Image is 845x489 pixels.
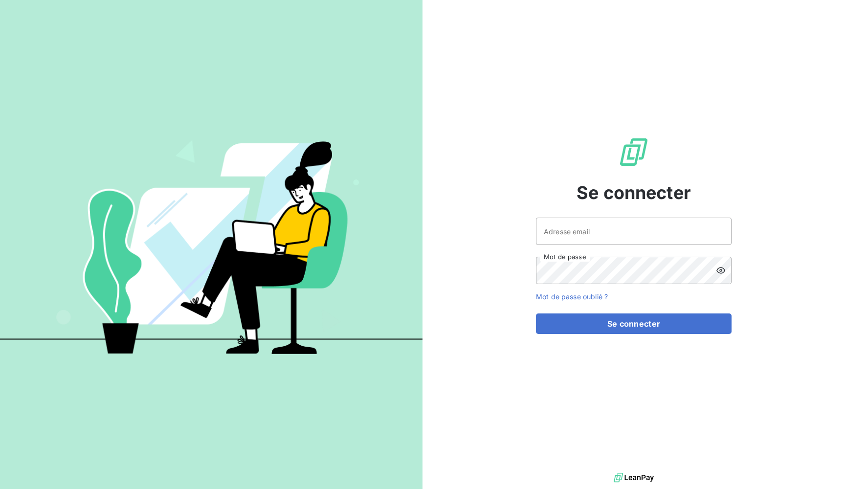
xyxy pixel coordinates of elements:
button: Se connecter [536,313,732,334]
input: placeholder [536,218,732,245]
img: Logo LeanPay [618,136,649,168]
a: Mot de passe oublié ? [536,292,608,301]
span: Se connecter [577,179,691,206]
img: logo [614,470,654,485]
